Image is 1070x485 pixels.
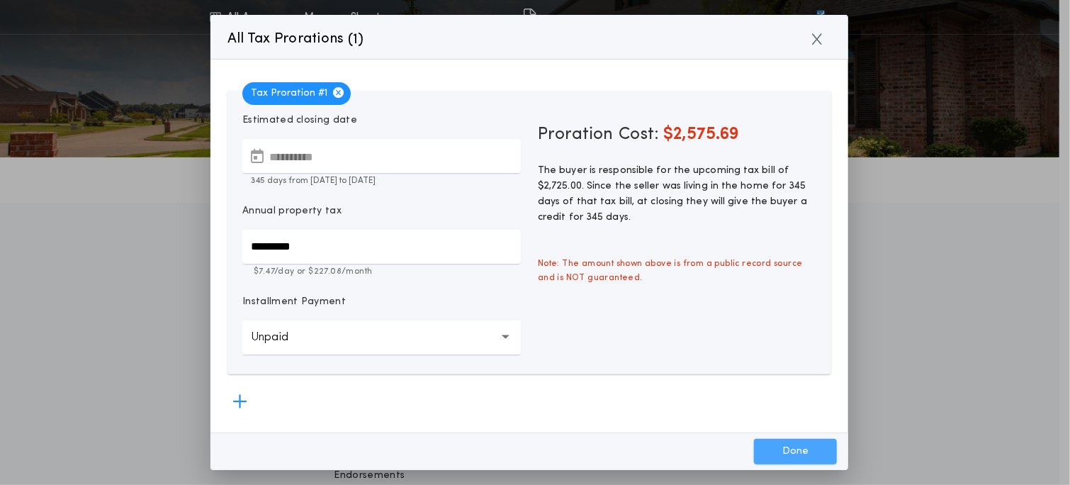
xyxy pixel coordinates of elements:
[529,248,825,294] span: Note: The amount shown above is from a public record source and is NOT guaranteed.
[242,82,351,105] span: Tax Proration # 1
[242,295,346,309] p: Installment Payment
[619,126,659,143] span: Cost:
[353,33,358,47] span: 1
[242,204,342,218] p: Annual property tax
[242,265,521,278] p: $7.47 /day or $227.08 /month
[242,174,521,187] p: 345 days from [DATE] to [DATE]
[663,126,738,143] span: $2,575.69
[242,113,521,128] p: Estimated closing date
[538,123,613,146] span: Proration
[251,329,311,346] p: Unpaid
[242,320,521,355] button: Unpaid
[538,165,807,223] span: The buyer is responsible for the upcoming tax bill of $2,725.00. Since the seller was living in t...
[242,230,521,264] input: Annual property tax
[227,28,364,50] p: All Tax Prorations ( )
[754,439,837,464] button: Done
